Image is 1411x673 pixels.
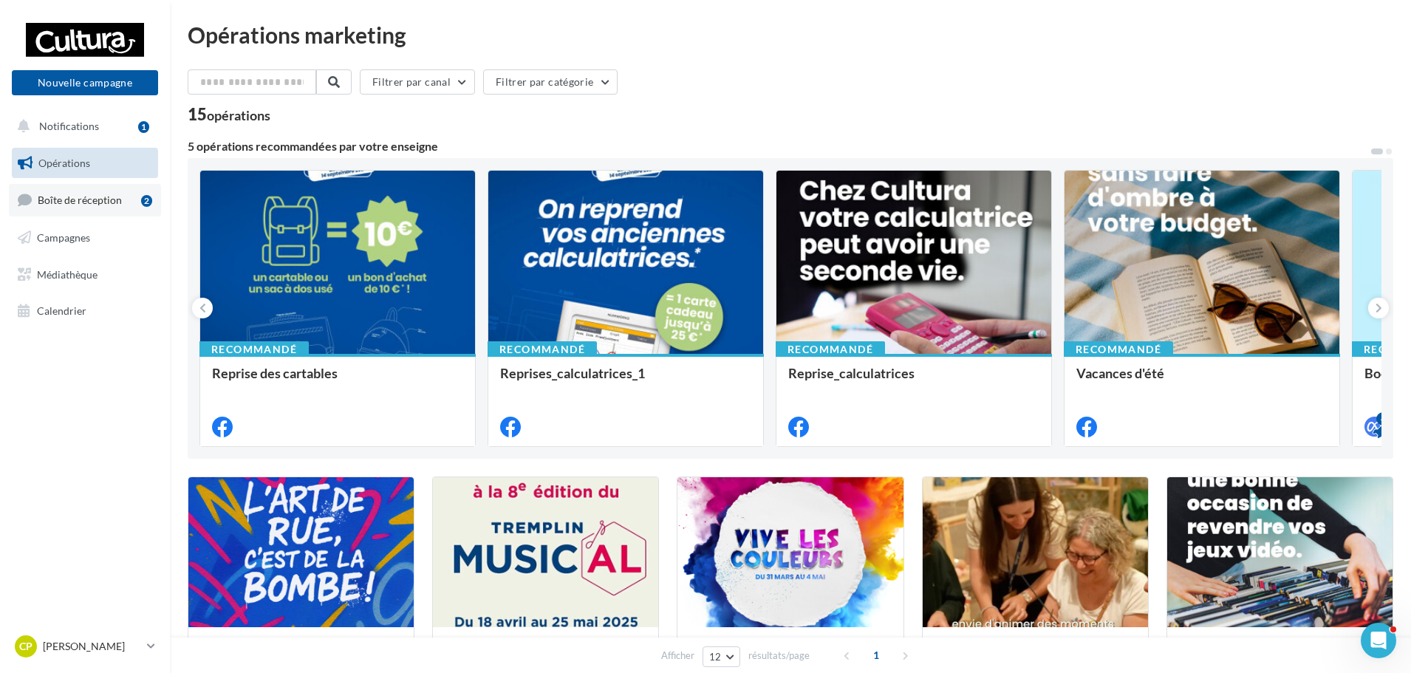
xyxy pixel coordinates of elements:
[1376,412,1390,426] div: 4
[9,148,161,179] a: Opérations
[37,267,98,280] span: Médiathèque
[9,222,161,253] a: Campagnes
[9,259,161,290] a: Médiathèque
[661,649,694,663] span: Afficher
[776,341,885,358] div: Recommandé
[188,140,1370,152] div: 5 opérations recommandées par votre enseigne
[500,366,751,395] div: Reprises_calculatrices_1
[141,195,152,207] div: 2
[1064,341,1173,358] div: Recommandé
[483,69,618,95] button: Filtrer par catégorie
[38,157,90,169] span: Opérations
[360,69,475,95] button: Filtrer par canal
[188,106,270,123] div: 15
[199,341,309,358] div: Recommandé
[488,341,597,358] div: Recommandé
[12,632,158,660] a: CP [PERSON_NAME]
[38,194,122,206] span: Boîte de réception
[138,121,149,133] div: 1
[12,70,158,95] button: Nouvelle campagne
[19,639,33,654] span: CP
[37,304,86,317] span: Calendrier
[1361,623,1396,658] iframe: Intercom live chat
[43,639,141,654] p: [PERSON_NAME]
[864,643,888,667] span: 1
[37,231,90,244] span: Campagnes
[207,109,270,122] div: opérations
[1076,366,1328,395] div: Vacances d'été
[748,649,810,663] span: résultats/page
[212,366,463,395] div: Reprise des cartables
[709,651,722,663] span: 12
[9,111,155,142] button: Notifications 1
[788,366,1039,395] div: Reprise_calculatrices
[9,295,161,327] a: Calendrier
[39,120,99,132] span: Notifications
[188,24,1393,46] div: Opérations marketing
[703,646,740,667] button: 12
[9,184,161,216] a: Boîte de réception2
